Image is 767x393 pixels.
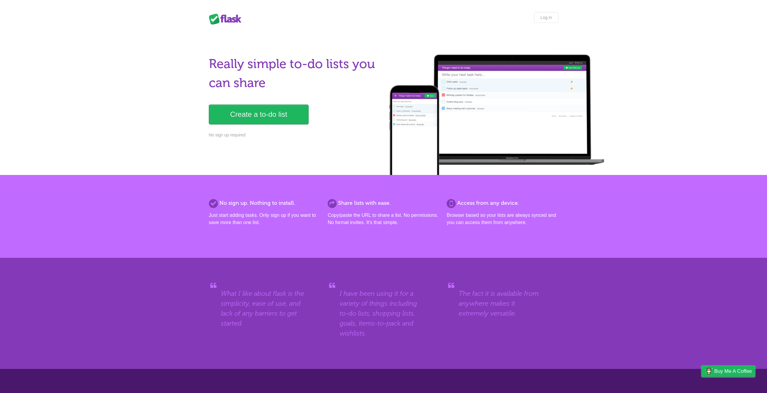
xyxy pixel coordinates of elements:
[209,104,309,124] a: Create a to-do list
[447,199,558,207] h2: Access from any device.
[705,366,713,376] img: Buy me a coffee
[328,212,439,226] p: Copy/paste the URL to share a list. No permissions. No formal invites. It's that simple.
[209,14,245,24] div: Flask Lists
[534,12,558,23] a: Log in
[209,212,320,226] p: Just start adding tasks. Only sign up if you want to save more than one list.
[714,366,752,376] span: Buy me a coffee
[702,366,755,377] a: Buy me a coffee
[221,289,308,328] blockquote: What I like about flask is the simplicity, ease of use, and lack of any barriers to get started.
[459,289,546,318] blockquote: The fact it is available from anywhere makes it extremely versatile.
[340,289,427,338] blockquote: I have been using it for a variety of things including to-do lists, shopping lists, goals, items-...
[328,199,439,207] h2: Share lists with ease.
[209,132,380,138] p: No sign up required
[209,199,320,207] h2: No sign up. Nothing to install.
[447,212,558,226] p: Browser based so your lists are always synced and you can access them from anywhere.
[209,55,380,92] h1: Really simple to-do lists you can share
